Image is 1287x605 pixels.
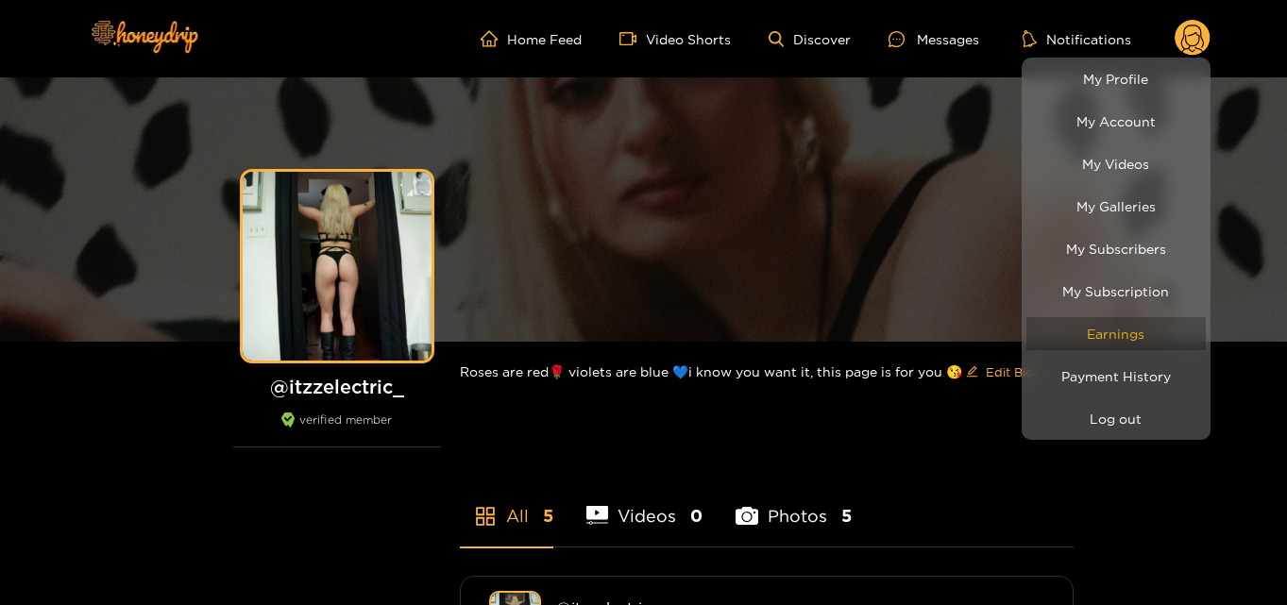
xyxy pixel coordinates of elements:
a: My Videos [1026,147,1206,180]
a: My Account [1026,105,1206,138]
a: My Galleries [1026,190,1206,223]
a: My Subscription [1026,275,1206,308]
button: Log out [1026,402,1206,435]
a: My Subscribers [1026,232,1206,265]
a: Payment History [1026,360,1206,393]
a: My Profile [1026,62,1206,95]
a: Earnings [1026,317,1206,350]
